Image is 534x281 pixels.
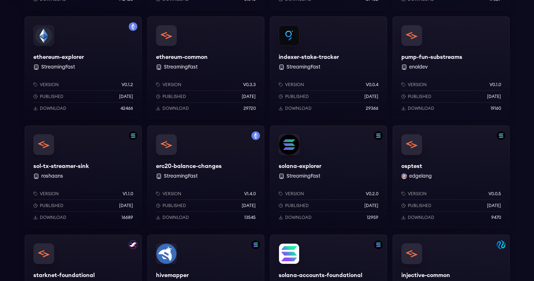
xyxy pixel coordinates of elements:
[244,106,256,111] p: 29720
[408,106,434,111] p: Download
[164,173,198,180] button: StreamingFast
[122,82,133,88] p: v0.1.2
[244,215,256,220] p: 13545
[487,94,501,99] p: [DATE]
[242,203,256,209] p: [DATE]
[408,203,431,209] p: Published
[408,191,427,197] p: Version
[129,22,137,31] img: Filter by mainnet network
[491,106,501,111] p: 19160
[285,215,312,220] p: Download
[270,126,387,229] a: Filter by solana networksolana-explorersolana-explorer StreamingFastVersionv0.2.0Published[DATE]D...
[374,240,383,249] img: Filter by solana-accounts-mainnet network
[41,173,63,180] button: roshaans
[367,215,378,220] p: 12959
[285,191,304,197] p: Version
[487,203,501,209] p: [DATE]
[488,191,501,197] p: v0.0.5
[162,215,189,220] p: Download
[40,94,63,99] p: Published
[251,131,260,140] img: Filter by mainnet network
[393,126,510,229] a: Filter by solana networkosptestosptestedgelang edgelangVersionv0.0.5Published[DATE]Download9470
[119,203,133,209] p: [DATE]
[497,240,505,249] img: Filter by injective-mainnet network
[287,173,320,180] button: StreamingFast
[40,191,59,197] p: Version
[366,191,378,197] p: v0.2.0
[162,191,181,197] p: Version
[285,203,309,209] p: Published
[25,126,142,229] a: Filter by solana networksol-tx-streamer-sinksol-tx-streamer-sink roshaansVersionv1.1.0Published[D...
[285,106,312,111] p: Download
[147,17,264,120] a: ethereum-commonethereum-common StreamingFastVersionv0.3.3Published[DATE]Download29720
[408,215,434,220] p: Download
[41,64,75,71] button: StreamingFast
[129,131,137,140] img: Filter by solana network
[366,82,378,88] p: v0.0.4
[162,82,181,88] p: Version
[491,215,501,220] p: 9470
[490,82,501,88] p: v0.1.0
[366,106,378,111] p: 29366
[374,131,383,140] img: Filter by solana network
[251,240,260,249] img: Filter by solana network
[123,191,133,197] p: v1.1.0
[40,82,59,88] p: Version
[285,94,309,99] p: Published
[242,94,256,99] p: [DATE]
[364,203,378,209] p: [DATE]
[270,17,387,120] a: indexer-stake-trackerindexer-stake-tracker StreamingFastVersionv0.0.4Published[DATE]Download29366
[120,106,133,111] p: 42466
[40,106,66,111] p: Download
[393,17,510,120] a: pump-fun-substreamspump-fun-substreams enoldevVersionv0.1.0Published[DATE]Download19160
[119,94,133,99] p: [DATE]
[408,94,431,99] p: Published
[129,240,137,249] img: Filter by starknet network
[164,64,198,71] button: StreamingFast
[408,82,427,88] p: Version
[162,106,189,111] p: Download
[243,82,256,88] p: v0.3.3
[364,94,378,99] p: [DATE]
[285,82,304,88] p: Version
[409,64,428,71] button: enoldev
[147,126,264,229] a: Filter by mainnet networkerc20-balance-changeserc20-balance-changes StreamingFastVersionv1.4.0Pub...
[409,173,432,180] button: edgelang
[40,215,66,220] p: Download
[40,203,63,209] p: Published
[122,215,133,220] p: 16689
[25,17,142,120] a: Filter by mainnet networkethereum-explorerethereum-explorer StreamingFastVersionv0.1.2Published[D...
[162,94,186,99] p: Published
[162,203,186,209] p: Published
[497,131,505,140] img: Filter by solana network
[287,64,320,71] button: StreamingFast
[244,191,256,197] p: v1.4.0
